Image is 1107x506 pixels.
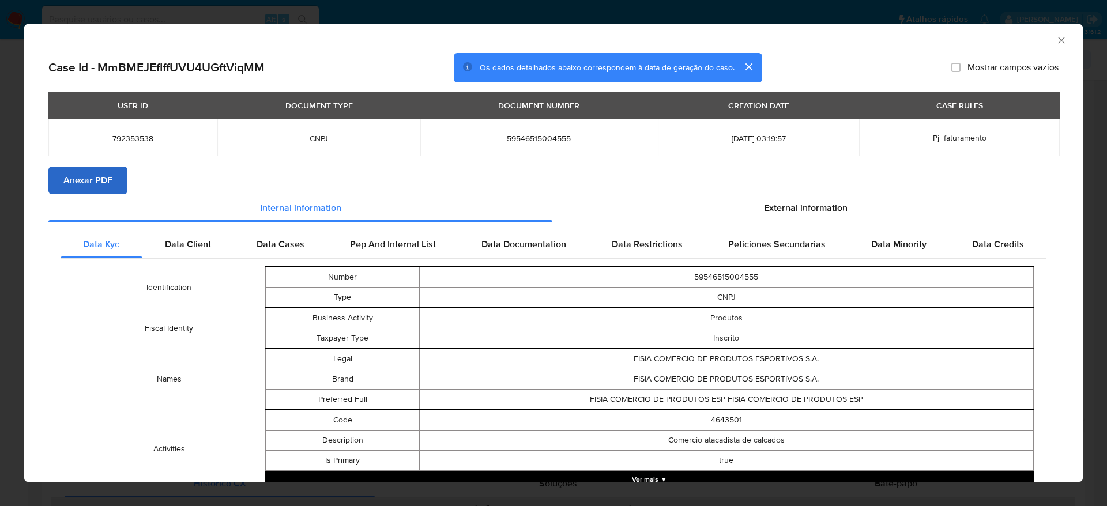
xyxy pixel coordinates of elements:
td: Activities [73,410,265,488]
span: Anexar PDF [63,168,112,193]
td: Inscrito [419,328,1033,348]
td: Brand [266,369,419,389]
span: Data Documentation [481,237,566,251]
button: cerrar [735,53,762,81]
td: Description [266,430,419,450]
td: Names [73,349,265,410]
span: Os dados detalhados abaixo correspondem à data de geração do caso. [480,62,735,73]
span: Data Kyc [83,237,119,251]
td: FISIA COMERCIO DE PRODUTOS ESPORTIVOS S.A. [419,349,1033,369]
input: Mostrar campos vazios [951,63,961,72]
td: Identification [73,267,265,308]
span: Internal information [260,201,341,214]
td: Type [266,287,419,307]
span: Data Cases [257,237,304,251]
td: Comercio atacadista de calcados [419,430,1033,450]
td: FISIA COMERCIO DE PRODUTOS ESP FISIA COMERCIO DE PRODUTOS ESP [419,389,1033,409]
span: Pj_faturamento [933,132,986,144]
td: Taxpayer Type [266,328,419,348]
td: Fiscal Identity [73,308,265,349]
div: DOCUMENT NUMBER [491,96,586,115]
td: CNPJ [419,287,1033,307]
span: Mostrar campos vazios [967,62,1059,73]
div: CASE RULES [929,96,990,115]
td: Preferred Full [266,389,419,409]
td: true [419,450,1033,470]
td: Legal [266,349,419,369]
span: Pep And Internal List [350,237,436,251]
td: Business Activity [266,308,419,328]
td: Is Primary [266,450,419,470]
td: Produtos [419,308,1033,328]
span: Data Minority [871,237,927,251]
h2: Case Id - MmBMEJEfIffUVU4UGftViqMM [48,60,265,75]
span: Data Client [165,237,211,251]
button: Fechar a janela [1056,35,1066,45]
span: Data Credits [972,237,1024,251]
td: Number [266,267,419,287]
button: Anexar PDF [48,167,127,194]
div: USER ID [111,96,155,115]
div: Detailed internal info [61,231,1046,258]
span: [DATE] 03:19:57 [672,133,846,144]
div: Detailed info [48,194,1059,222]
span: 59546515004555 [434,133,643,144]
span: 792353538 [62,133,204,144]
span: External information [764,201,848,214]
div: CREATION DATE [721,96,796,115]
td: 4643501 [419,410,1033,430]
span: CNPJ [231,133,406,144]
button: Expand array [265,471,1034,488]
span: Data Restrictions [612,237,683,251]
span: Peticiones Secundarias [728,237,826,251]
td: FISIA COMERCIO DE PRODUTOS ESPORTIVOS S.A. [419,369,1033,389]
div: DOCUMENT TYPE [278,96,360,115]
td: Code [266,410,419,430]
div: closure-recommendation-modal [24,24,1083,482]
td: 59546515004555 [419,267,1033,287]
